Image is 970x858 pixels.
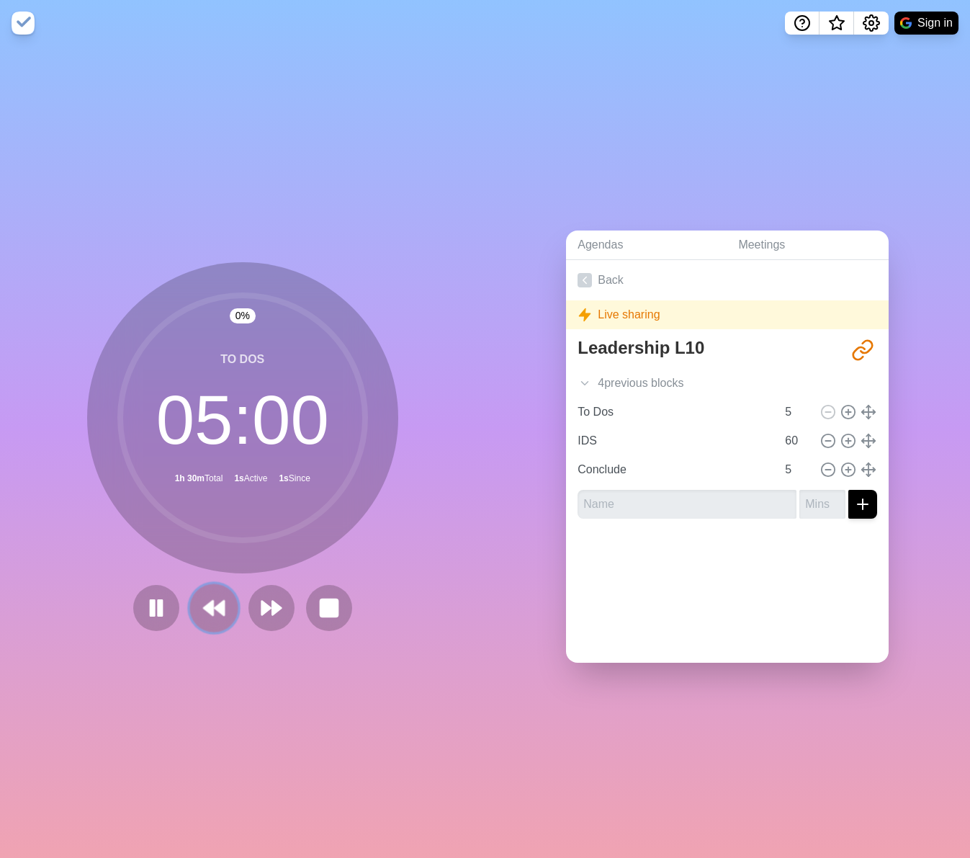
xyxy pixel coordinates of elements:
input: Name [572,455,776,484]
input: Mins [779,426,814,455]
button: Help [785,12,819,35]
img: timeblocks logo [12,12,35,35]
input: Name [578,490,796,519]
div: Live sharing [566,300,889,329]
input: Mins [779,455,814,484]
input: Mins [799,490,845,519]
a: Back [566,260,889,300]
span: s [678,375,683,392]
input: Name [572,426,776,455]
button: Share link [848,336,877,365]
a: Meetings [727,231,889,260]
img: google logo [900,17,912,29]
div: 4 previous block [566,369,889,398]
input: Mins [779,398,814,426]
button: Settings [854,12,889,35]
button: What’s new [819,12,854,35]
input: Name [572,398,776,426]
button: Sign in [894,12,958,35]
a: Agendas [566,231,727,260]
